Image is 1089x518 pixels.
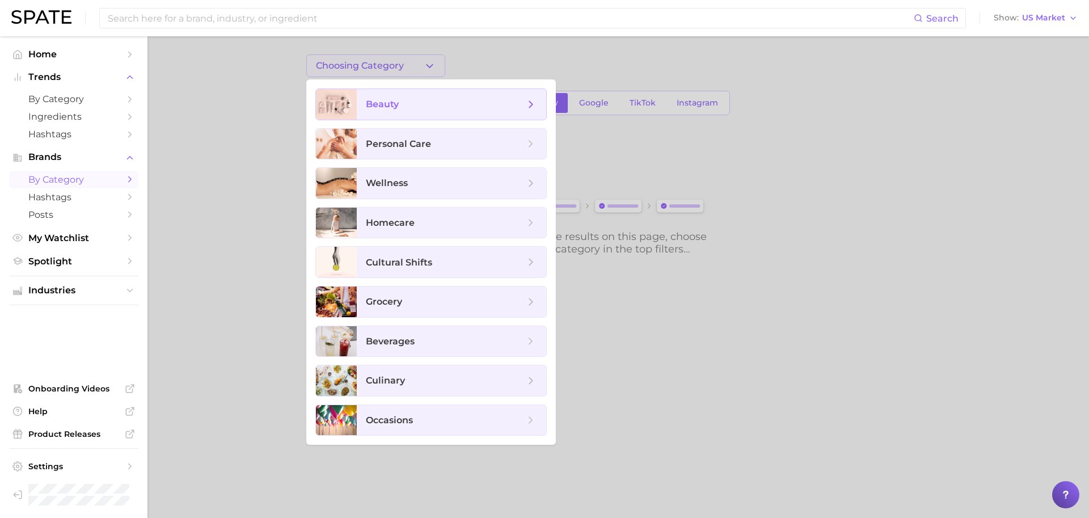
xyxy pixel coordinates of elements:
[28,256,119,267] span: Spotlight
[9,171,138,188] a: by Category
[9,125,138,143] a: Hashtags
[1022,15,1065,21] span: US Market
[28,174,119,185] span: by Category
[28,461,119,471] span: Settings
[366,178,408,188] span: wellness
[366,336,415,347] span: beverages
[28,111,119,122] span: Ingredients
[366,375,405,386] span: culinary
[28,233,119,243] span: My Watchlist
[28,129,119,140] span: Hashtags
[9,69,138,86] button: Trends
[28,192,119,203] span: Hashtags
[28,209,119,220] span: Posts
[9,380,138,397] a: Onboarding Videos
[28,49,119,60] span: Home
[306,79,556,445] ul: Choosing Category
[28,285,119,296] span: Industries
[11,10,71,24] img: SPATE
[994,15,1019,21] span: Show
[9,426,138,443] a: Product Releases
[28,72,119,82] span: Trends
[991,11,1080,26] button: ShowUS Market
[28,94,119,104] span: by Category
[9,282,138,299] button: Industries
[9,229,138,247] a: My Watchlist
[9,481,138,509] a: Log out. Currently logged in as Brennan McVicar with e-mail brennan@spate.nyc.
[28,152,119,162] span: Brands
[9,403,138,420] a: Help
[28,384,119,394] span: Onboarding Videos
[28,406,119,416] span: Help
[28,429,119,439] span: Product Releases
[9,90,138,108] a: by Category
[9,45,138,63] a: Home
[366,217,415,228] span: homecare
[9,458,138,475] a: Settings
[366,296,402,307] span: grocery
[366,257,432,268] span: cultural shifts
[366,415,413,426] span: occasions
[366,138,431,149] span: personal care
[9,252,138,270] a: Spotlight
[926,13,959,24] span: Search
[366,99,399,110] span: beauty
[9,149,138,166] button: Brands
[9,206,138,224] a: Posts
[9,188,138,206] a: Hashtags
[107,9,914,28] input: Search here for a brand, industry, or ingredient
[9,108,138,125] a: Ingredients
